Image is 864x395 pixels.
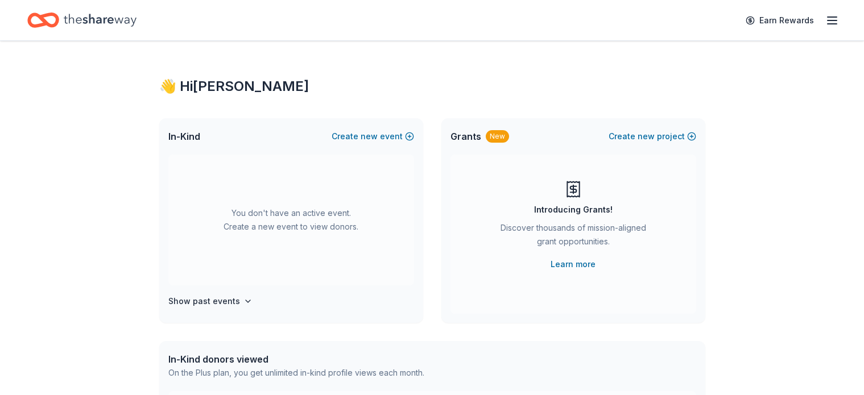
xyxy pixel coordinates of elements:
[638,130,655,143] span: new
[739,10,821,31] a: Earn Rewards
[27,7,137,34] a: Home
[496,221,651,253] div: Discover thousands of mission-aligned grant opportunities.
[361,130,378,143] span: new
[168,155,414,285] div: You don't have an active event. Create a new event to view donors.
[168,130,200,143] span: In-Kind
[609,130,696,143] button: Createnewproject
[168,294,240,308] h4: Show past events
[486,130,509,143] div: New
[534,203,613,217] div: Introducing Grants!
[168,352,424,366] div: In-Kind donors viewed
[450,130,481,143] span: Grants
[168,294,253,308] button: Show past events
[159,77,705,95] div: 👋 Hi [PERSON_NAME]
[332,130,414,143] button: Createnewevent
[168,366,424,380] div: On the Plus plan, you get unlimited in-kind profile views each month.
[551,257,596,271] a: Learn more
